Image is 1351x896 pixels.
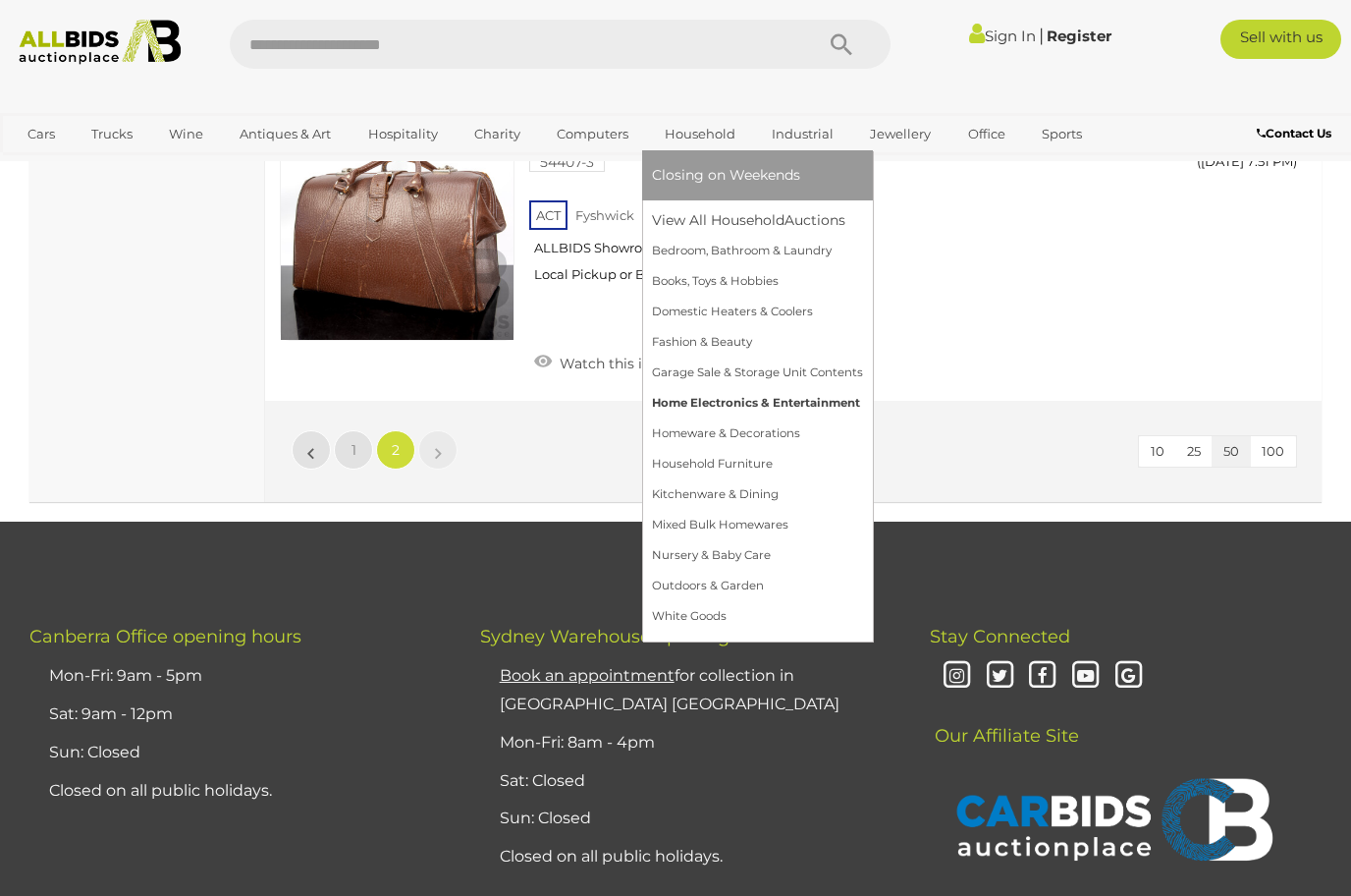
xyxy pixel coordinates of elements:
button: 10 [1139,436,1176,467]
button: 100 [1250,436,1296,467]
li: Sat: 9am - 12pm [44,696,431,734]
a: Household [652,118,748,150]
a: 2 [376,430,415,470]
a: Computers [544,118,641,150]
li: Closed on all public holidays. [495,838,882,876]
a: Sports [1029,118,1095,150]
button: 25 [1175,436,1213,467]
button: 50 [1212,436,1251,467]
a: Wine [156,118,216,150]
a: Sell with us [1220,20,1341,59]
a: Register [1047,27,1111,45]
span: 100 [1262,443,1284,459]
a: Watch this item [529,347,675,376]
button: Search [792,20,891,69]
li: Sun: Closed [495,800,882,838]
span: 25 [1187,443,1201,459]
li: Sat: Closed [495,762,882,801]
a: « [292,430,331,470]
img: CARBIDS Auctionplace [945,757,1278,887]
i: Google [1111,659,1146,694]
a: Cars [15,118,68,150]
a: » [418,430,458,470]
span: Sydney Warehouse opening hours [480,626,784,647]
li: Mon-Fri: 9am - 5pm [44,657,431,696]
span: 1 [351,441,356,459]
i: Facebook [1026,659,1060,694]
span: 2 [392,441,400,459]
span: Stay Connected [930,626,1070,647]
span: Our Affiliate Site [930,696,1079,747]
span: 50 [1223,443,1239,459]
i: Twitter [983,659,1017,694]
span: 10 [1151,443,1164,459]
a: Industrial [759,118,846,150]
u: Book an appointment [500,666,675,685]
a: [GEOGRAPHIC_DATA] [15,150,180,183]
span: Canberra Office opening hours [29,626,301,647]
a: Trucks [79,118,145,150]
span: | [1039,25,1044,46]
span: Watch this item [555,355,671,372]
a: Antiques & Art [227,118,344,150]
a: Book an appointmentfor collection in [GEOGRAPHIC_DATA] [GEOGRAPHIC_DATA] [500,666,839,713]
li: Closed on all public holidays. [44,772,431,811]
a: Contact Us [1257,123,1336,144]
a: Vintage Australian Leather Doctors Bag. The President, by M A Waters & Co NSW 54407-3 ACT Fyshwic... [544,106,1131,298]
a: Office [955,118,1018,150]
li: Sun: Closed [44,734,431,772]
i: Instagram [940,659,974,694]
img: Allbids.com.au [10,20,190,65]
a: Sign In [969,27,1036,45]
a: Jewellery [857,118,944,150]
li: Mon-Fri: 8am - 4pm [495,724,882,762]
b: Contact Us [1257,126,1331,140]
a: Charity [461,118,533,150]
i: Youtube [1068,659,1103,694]
a: Hospitality [355,118,451,150]
a: 1 [334,430,373,470]
a: Start bidding 6d 1h left ([DATE] 7:51 PM) [1161,106,1302,181]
